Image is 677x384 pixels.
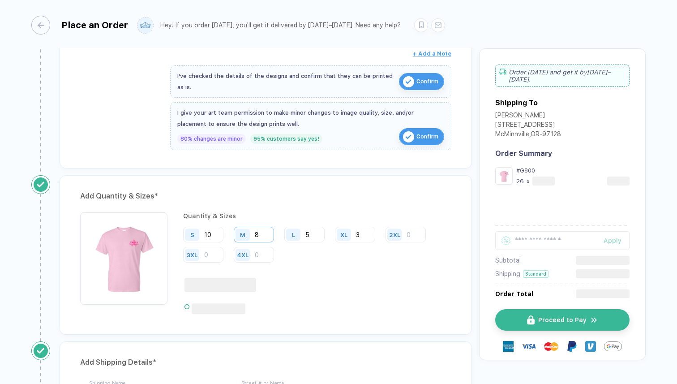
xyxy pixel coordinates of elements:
[413,50,451,57] span: + Add a Note
[495,149,630,158] div: Order Summary
[237,251,249,258] div: 4XL
[495,65,630,87] div: Order [DATE] and get it by [DATE]–[DATE] .
[399,73,444,90] button: iconConfirm
[61,20,128,30] div: Place an Order
[522,339,536,354] img: visa
[604,237,630,244] div: Apply
[495,270,520,277] div: Shipping
[177,107,444,129] div: I give your art team permission to make minor changes to image quality, size, and/or placement to...
[538,316,587,324] span: Proceed to Pay
[190,231,194,238] div: S
[495,257,521,264] div: Subtotal
[416,74,438,89] span: Confirm
[80,355,451,370] div: Add Shipping Details
[495,130,561,140] div: McMinnville , OR - 97128
[495,309,630,331] button: iconProceed to Payicon
[503,341,514,352] img: express
[80,189,451,203] div: Add Quantity & Sizes
[495,112,561,121] div: [PERSON_NAME]
[516,167,630,174] div: #G800
[403,76,414,87] img: icon
[413,47,451,61] button: + Add a Note
[592,231,630,250] button: Apply
[544,339,558,354] img: master-card
[495,290,533,298] div: Order Total
[240,231,245,238] div: M
[526,178,531,185] div: x
[590,316,598,324] img: icon
[604,337,622,355] img: GPay
[523,270,548,278] div: Standard
[187,251,197,258] div: 3XL
[399,128,444,145] button: iconConfirm
[85,217,163,295] img: d79e3a9b-e6b4-41df-b420-9a38f7149519_nt_front_1754350639629.jpg
[137,17,153,33] img: user profile
[566,341,577,352] img: Paypal
[403,131,414,142] img: icon
[416,129,438,144] span: Confirm
[497,169,510,182] img: d79e3a9b-e6b4-41df-b420-9a38f7149519_nt_front_1754350639629.jpg
[250,134,322,144] div: 95% customers say yes!
[527,315,535,325] img: icon
[389,231,400,238] div: 2XL
[495,121,561,130] div: [STREET_ADDRESS]
[292,231,295,238] div: L
[177,134,246,144] div: 80% changes are minor
[183,212,451,220] div: Quantity & Sizes
[177,70,394,93] div: I've checked the details of the designs and confirm that they can be printed as is.
[340,231,347,238] div: XL
[495,99,538,107] div: Shipping To
[516,178,524,185] div: 26
[160,22,401,29] div: Hey! If you order [DATE], you'll get it delivered by [DATE]–[DATE]. Need any help?
[585,341,596,352] img: Venmo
